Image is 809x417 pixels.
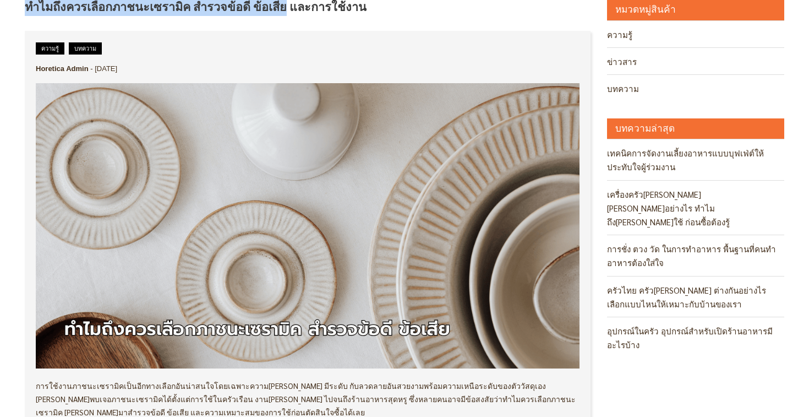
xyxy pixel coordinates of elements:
a: ความรู้ [36,42,64,55]
a: ภาชนะเซรามิค [111,394,163,404]
a: เครื่องครัว[PERSON_NAME][PERSON_NAME]อย่างไร ทำไมถึง[PERSON_NAME]ใช้ ก่อนซื้อต้องรู้ [607,181,785,235]
a: บทความ [607,75,785,101]
a: ข่าวสาร [607,48,785,74]
span: - [90,64,92,73]
a: ครัวไทย ครัว[PERSON_NAME] ต่างกันอย่างไร เลือกแบบไหนให้เหมาะกับบ้านของเรา [607,277,785,317]
a: ความรู้ [607,21,785,47]
strong: หมวดหมู่สินค้า [615,2,676,18]
a: บทความ [69,42,102,55]
span: [DATE] [95,64,117,73]
a: Horetica Admin [36,64,89,73]
strong: บทความล่าสุด [615,121,675,137]
img: ทำไมถึงควรเลือกภาชนะเซรามิค สำรวจข้อดี ข้อเสีย และการใช้งาน [36,83,580,369]
span: ได้ตั้งแต่การใช้ในครัวเรือน งาน[PERSON_NAME] ไปจนถึงร้านอาหารสุดหรู ซึ่งหลายคนอาจมีข้อสงสัยว่าทำไ... [36,394,576,417]
span: การใช้งานภาชนะเซรามิคเป็นอีกทางเลือกอันน่าสนใจโดยเฉพาะความ[PERSON_NAME] มีระดับ กับลวดลายอันสวยงา... [36,381,546,404]
a: การชั่ง ตวง วัด ในการทำอาหาร พื้นฐานที่คนทำอาหารต้องใส่ใจ [607,235,785,275]
a: อุปกรณ์ในครัว อุปกรณ์สำหรับเปิดร้านอาหารมีอะไรบ้าง [607,317,785,358]
a: เทคนิคการจัดงานเลี้ยงอาหารแบบบุฟเฟ่ต์ให้ประทับใจผู้ร่วมงาน [607,139,785,180]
